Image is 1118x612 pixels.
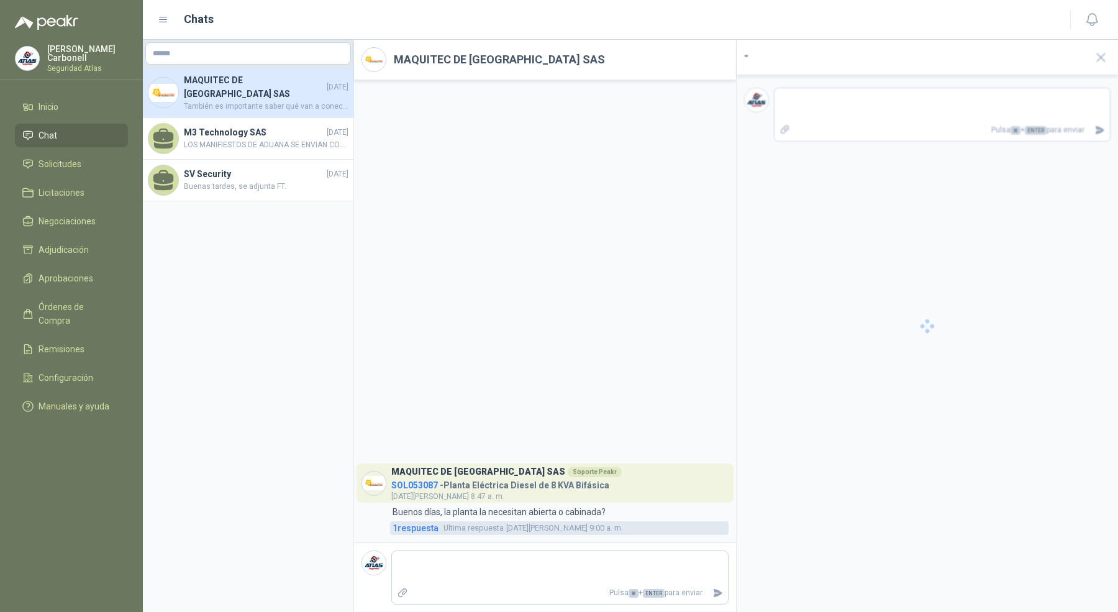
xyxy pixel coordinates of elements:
button: Enviar [707,582,728,604]
span: [DATE] [327,168,348,180]
span: ⌘ [629,589,639,598]
span: Aprobaciones [39,272,93,285]
img: Company Logo [362,472,386,495]
a: Inicio [15,95,128,119]
a: Solicitudes [15,152,128,176]
a: Company LogoMAQUITEC DE [GEOGRAPHIC_DATA] SAS[DATE]También es importante saber qué van a conectar... [143,68,353,118]
span: LOS MANIFIESTOS DE ADUANA SE ENVIAN CON LAS DIADEMAS (SE ENVIAN ANEXOS) [184,139,348,151]
span: También es importante saber qué van a conectar y si ya se realizó el estudio previo para determin... [184,101,348,112]
span: Solicitudes [39,157,81,171]
span: Manuales y ayuda [39,400,109,413]
img: Company Logo [362,48,386,71]
span: Inicio [39,100,58,114]
span: Chat [39,129,57,142]
p: [PERSON_NAME] Carbonell [47,45,128,62]
img: Company Logo [16,47,39,70]
a: Negociaciones [15,209,128,233]
p: Buenos días, la planta la necesitan abierta o cabinada? [393,505,606,519]
img: Company Logo [148,78,178,107]
a: Chat [15,124,128,147]
span: Adjudicación [39,243,89,257]
span: Configuración [39,371,93,385]
span: Remisiones [39,342,84,356]
h4: SV Security [184,167,324,181]
span: ENTER [643,589,665,598]
h3: MAQUITEC DE [GEOGRAPHIC_DATA] SAS [391,468,565,475]
span: [DATE] [327,127,348,139]
a: 1respuestaUltima respuesta[DATE][PERSON_NAME] 9:00 a. m. [390,521,729,535]
img: Company Logo [362,551,386,575]
span: Negociaciones [39,214,96,228]
h1: Chats [184,11,214,28]
span: [DATE] [327,81,348,93]
a: Aprobaciones [15,267,128,290]
h4: M3 Technology SAS [184,126,324,139]
h4: MAQUITEC DE [GEOGRAPHIC_DATA] SAS [184,73,324,101]
span: Órdenes de Compra [39,300,116,327]
a: M3 Technology SAS[DATE]LOS MANIFIESTOS DE ADUANA SE ENVIAN CON LAS DIADEMAS (SE ENVIAN ANEXOS) [143,118,353,160]
img: Logo peakr [15,15,78,30]
span: Buenas tardes, se adjunta FT. [184,181,348,193]
p: Pulsa + para enviar [413,582,707,604]
h2: MAQUITEC DE [GEOGRAPHIC_DATA] SAS [394,51,605,68]
a: Manuales y ayuda [15,395,128,418]
label: Adjuntar archivos [392,582,413,604]
span: Ultima respuesta [443,522,504,534]
a: Adjudicación [15,238,128,262]
a: Órdenes de Compra [15,295,128,332]
a: SV Security[DATE]Buenas tardes, se adjunta FT. [143,160,353,201]
a: Configuración [15,366,128,390]
a: Remisiones [15,337,128,361]
span: SOL053087 [391,480,438,490]
div: Soporte Peakr [568,467,622,477]
h4: - Planta Eléctrica Diesel de 8 KVA Bifásica [391,477,622,489]
span: 1 respuesta [393,521,439,535]
p: Seguridad Atlas [47,65,128,72]
a: Licitaciones [15,181,128,204]
span: [DATE][PERSON_NAME] 9:00 a. m. [443,522,623,534]
span: [DATE][PERSON_NAME] 8:47 a. m. [391,492,504,501]
span: Licitaciones [39,186,84,199]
